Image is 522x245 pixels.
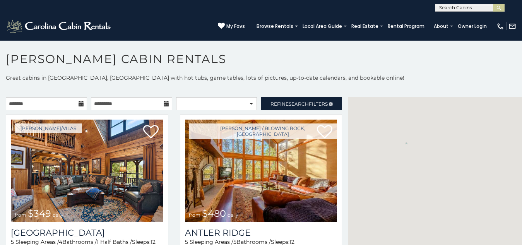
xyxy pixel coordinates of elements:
img: phone-regular-white.png [496,22,504,30]
span: from [189,212,200,218]
a: [PERSON_NAME] / Blowing Rock, [GEOGRAPHIC_DATA] [189,123,337,139]
img: Antler Ridge [185,120,337,222]
a: Rental Program [384,21,428,32]
span: Refine Filters [270,101,328,107]
span: $349 [28,208,51,219]
a: Real Estate [347,21,382,32]
a: Antler Ridge [185,228,337,238]
span: My Favs [226,23,245,30]
a: My Favs [218,22,245,30]
a: Owner Login [454,21,491,32]
img: mail-regular-white.png [508,22,516,30]
a: Add to favorites [143,124,159,140]
a: About [430,21,452,32]
a: [GEOGRAPHIC_DATA] [11,228,163,238]
span: $480 [202,208,226,219]
a: Antler Ridge from $480 daily [185,120,337,222]
a: [PERSON_NAME]/Vilas [15,123,82,133]
a: Browse Rentals [253,21,297,32]
span: daily [53,212,63,218]
a: RefineSearchFilters [261,97,342,110]
span: Search [289,101,309,107]
h3: Diamond Creek Lodge [11,228,163,238]
img: Diamond Creek Lodge [11,120,163,222]
a: Local Area Guide [299,21,346,32]
span: from [15,212,26,218]
img: White-1-2.png [6,19,113,34]
a: Diamond Creek Lodge from $349 daily [11,120,163,222]
span: daily [228,212,238,218]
